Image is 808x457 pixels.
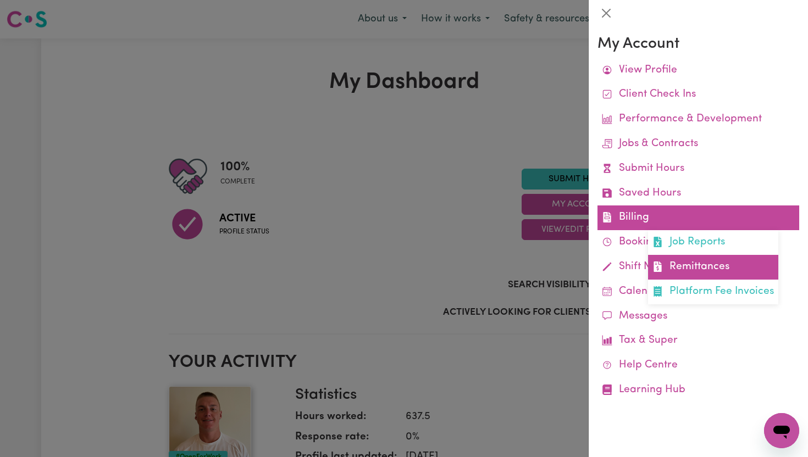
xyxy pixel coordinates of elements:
[597,255,799,280] a: Shift Notes
[648,255,778,280] a: Remittances
[597,82,799,107] a: Client Check Ins
[597,107,799,132] a: Performance & Development
[597,205,799,230] a: BillingJob ReportsRemittancesPlatform Fee Invoices
[597,353,799,378] a: Help Centre
[597,328,799,353] a: Tax & Super
[648,230,778,255] a: Job Reports
[597,378,799,403] a: Learning Hub
[597,4,615,22] button: Close
[597,132,799,157] a: Jobs & Contracts
[597,230,799,255] a: Bookings
[597,280,799,304] a: Calendar
[648,280,778,304] a: Platform Fee Invoices
[597,58,799,83] a: View Profile
[597,35,799,54] h3: My Account
[597,157,799,181] a: Submit Hours
[764,413,799,448] iframe: Button to launch messaging window
[597,181,799,206] a: Saved Hours
[597,304,799,329] a: Messages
